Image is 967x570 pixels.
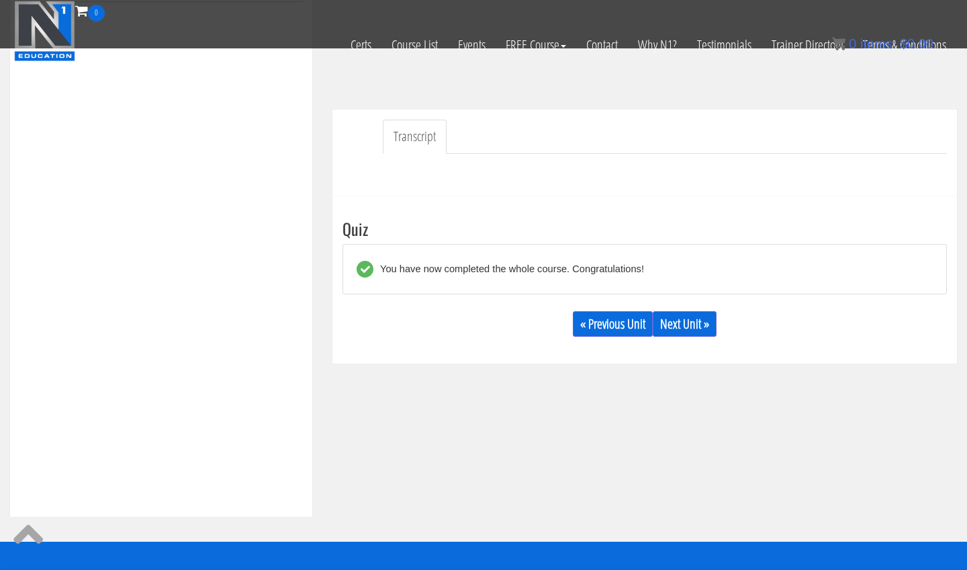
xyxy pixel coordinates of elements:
img: n1-education [14,1,75,61]
span: $ [900,36,907,51]
a: Next Unit » [653,311,717,337]
a: Terms & Conditions [853,22,956,69]
bdi: 0.00 [900,36,933,51]
a: Testimonials [687,22,762,69]
div: You have now completed the whole course. Congratulations! [373,261,644,278]
a: Transcript [383,120,447,154]
a: FREE Course [496,22,576,69]
a: Events [448,22,496,69]
a: Course List [381,22,448,69]
a: 0 [75,1,105,19]
a: Trainer Directory [762,22,853,69]
span: items: [860,36,896,51]
a: « Previous Unit [573,311,653,337]
span: 0 [849,36,856,51]
a: 0 items: $0.00 [832,36,933,51]
span: 0 [88,5,105,22]
a: Contact [576,22,628,69]
img: icon11.png [832,37,845,50]
h3: Quiz [342,220,947,237]
a: Why N1? [628,22,687,69]
a: Certs [340,22,381,69]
